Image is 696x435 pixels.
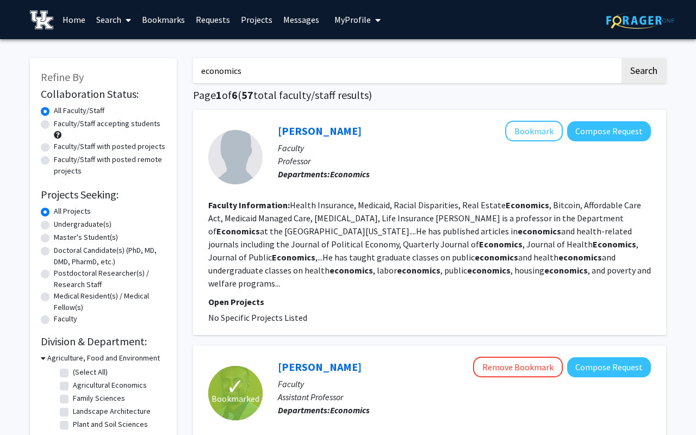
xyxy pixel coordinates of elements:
[41,188,166,201] h2: Projects Seeking:
[193,58,620,83] input: Search Keywords
[235,1,278,39] a: Projects
[506,200,549,210] b: Economics
[54,206,91,217] label: All Projects
[216,226,260,237] b: Economics
[272,252,315,263] b: Economics
[278,1,325,39] a: Messages
[241,88,253,102] span: 57
[606,12,674,29] img: ForagerOne Logo
[190,1,235,39] a: Requests
[330,405,370,415] b: Economics
[278,154,651,167] p: Professor
[473,357,563,377] button: Remove Bookmark
[475,252,518,263] b: economics
[208,295,651,308] p: Open Projects
[54,290,166,313] label: Medical Resident(s) / Medical Fellow(s)
[208,200,651,289] fg-read-more: Health Insurance, Medicaid, Racial Disparities, Real Estate , Bitcoin, Affordable Care Act, Medic...
[54,219,111,230] label: Undergraduate(s)
[278,124,362,138] a: [PERSON_NAME]
[8,386,46,427] iframe: Chat
[54,313,77,325] label: Faculty
[41,70,84,84] span: Refine By
[54,118,160,129] label: Faculty/Staff accepting students
[30,10,53,29] img: University of Kentucky Logo
[278,377,651,390] p: Faculty
[57,1,91,39] a: Home
[73,419,148,430] label: Plant and Soil Sciences
[232,88,238,102] span: 6
[278,405,330,415] b: Departments:
[278,360,362,374] a: [PERSON_NAME]
[518,226,561,237] b: economics
[622,58,666,83] button: Search
[397,265,440,276] b: economics
[136,1,190,39] a: Bookmarks
[47,352,160,364] h3: Agriculture, Food and Environment
[330,265,373,276] b: economics
[73,406,151,417] label: Landscape Architecture
[330,169,370,179] b: Economics
[334,14,371,25] span: My Profile
[212,392,259,405] span: Bookmarked
[278,390,651,403] p: Assistant Professor
[544,265,588,276] b: economics
[91,1,136,39] a: Search
[505,121,563,141] button: Add Aaron Yelowitz to Bookmarks
[567,121,651,141] button: Compose Request to Aaron Yelowitz
[479,239,523,250] b: Economics
[216,88,222,102] span: 1
[41,88,166,101] h2: Collaboration Status:
[193,89,666,102] h1: Page of ( total faculty/staff results)
[41,335,166,348] h2: Division & Department:
[208,200,290,210] b: Faculty Information:
[567,357,651,377] button: Compose Request to Darshak Patel
[54,268,166,290] label: Postdoctoral Researcher(s) / Research Staff
[54,232,118,243] label: Master's Student(s)
[226,381,245,392] span: ✓
[54,141,165,152] label: Faculty/Staff with posted projects
[73,366,108,378] label: (Select All)
[208,312,307,323] span: No Specific Projects Listed
[73,380,147,391] label: Agricultural Economics
[73,393,125,404] label: Family Sciences
[54,154,166,177] label: Faculty/Staff with posted remote projects
[593,239,636,250] b: Economics
[558,252,602,263] b: economics
[278,169,330,179] b: Departments:
[54,245,166,268] label: Doctoral Candidate(s) (PhD, MD, DMD, PharmD, etc.)
[54,105,104,116] label: All Faculty/Staff
[467,265,511,276] b: economics
[278,141,651,154] p: Faculty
